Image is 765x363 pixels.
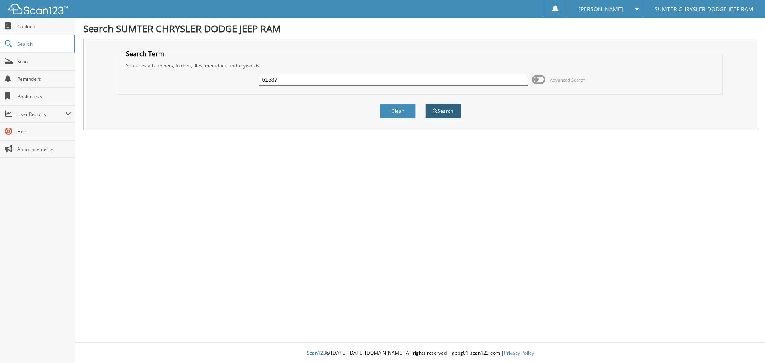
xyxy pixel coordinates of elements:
[17,146,71,153] span: Announcements
[307,349,326,356] span: Scan123
[8,4,68,14] img: scan123-logo-white.svg
[17,111,65,118] span: User Reports
[17,41,70,47] span: Search
[17,76,71,82] span: Reminders
[83,22,757,35] h1: Search SUMTER CHRYSLER DODGE JEEP RAM
[17,23,71,30] span: Cabinets
[122,49,168,58] legend: Search Term
[425,104,461,118] button: Search
[550,77,585,83] span: Advanced Search
[122,62,719,69] div: Searches all cabinets, folders, files, metadata, and keywords
[579,7,623,12] span: [PERSON_NAME]
[725,325,765,363] iframe: Chat Widget
[655,7,753,12] span: SUMTER CHRYSLER DODGE JEEP RAM
[17,58,71,65] span: Scan
[504,349,534,356] a: Privacy Policy
[380,104,416,118] button: Clear
[17,93,71,100] span: Bookmarks
[17,128,71,135] span: Help
[75,343,765,363] div: © [DATE]-[DATE] [DOMAIN_NAME]. All rights reserved | appg01-scan123-com |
